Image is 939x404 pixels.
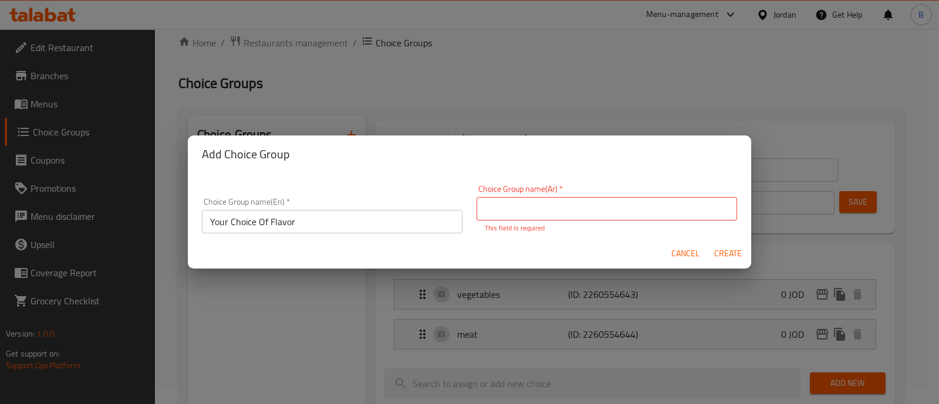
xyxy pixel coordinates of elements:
[202,210,462,233] input: Please enter Choice Group name(en)
[202,145,737,164] h2: Add Choice Group
[485,223,729,233] p: This field is required
[709,243,747,264] button: Create
[671,246,700,261] span: Cancel
[477,197,737,220] input: Please enter Choice Group name(ar)
[714,246,742,261] span: Create
[667,243,704,264] button: Cancel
